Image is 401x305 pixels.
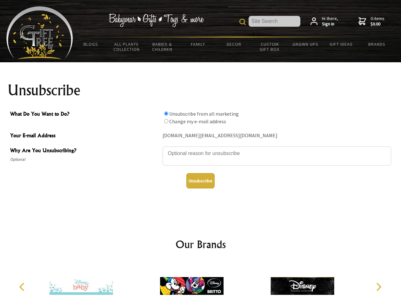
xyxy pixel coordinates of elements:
[323,37,359,51] a: Gift Ideas
[186,173,215,188] button: Unsubscribe
[180,37,216,51] a: Family
[371,16,384,27] span: 0 items
[109,37,145,56] a: All Plants Collection
[144,37,180,56] a: Babies & Children
[371,280,385,294] button: Next
[109,14,204,27] img: Babywear - Gifts - Toys & more
[164,119,168,123] input: What Do You Want to Do?
[8,83,394,98] h1: Unsubscribe
[163,131,391,141] div: [DOMAIN_NAME][EMAIL_ADDRESS][DOMAIN_NAME]
[6,6,73,59] img: Babyware - Gifts - Toys and more...
[10,156,159,163] span: Optional
[311,16,338,27] a: Hi there,Sign in
[322,16,338,27] span: Hi there,
[13,237,389,252] h2: Our Brands
[322,21,338,27] strong: Sign in
[359,37,395,51] a: Brands
[16,280,30,294] button: Previous
[164,112,168,116] input: What Do You Want to Do?
[10,110,159,119] span: What Do You Want to Do?
[10,132,159,141] span: Your E-mail Address
[163,146,391,166] textarea: Why Are You Unsubscribing?
[358,16,384,27] a: 0 items$0.00
[73,37,109,51] a: BLOGS
[287,37,323,51] a: Grown Ups
[252,37,288,56] a: Custom Gift Box
[10,146,159,156] span: Why Are You Unsubscribing?
[169,111,239,117] label: Unsubscribe from all marketing
[169,118,226,125] label: Change my e-mail address
[371,21,384,27] strong: $0.00
[239,19,246,25] img: product search
[216,37,252,51] a: Decor
[249,16,300,27] input: Site Search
